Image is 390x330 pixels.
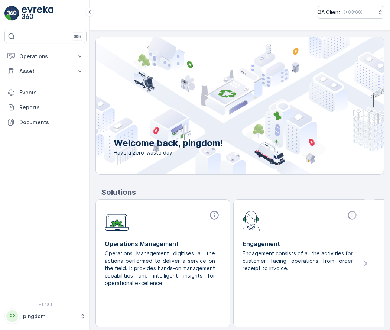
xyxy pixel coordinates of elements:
span: Have a zero-waste day [114,149,223,156]
p: Engagement [243,239,359,248]
button: Operations [4,49,87,64]
p: Engagement consists of all the activities for customer facing operations from order receipt to in... [243,250,353,272]
p: ( +03:00 ) [344,9,363,15]
a: Reports [4,100,87,115]
div: PP [6,310,18,322]
img: logo_light-DOdMpM7g.png [22,6,53,21]
p: Operations [19,53,72,60]
button: QA Client(+03:00) [317,6,384,19]
p: Operations Management [105,239,221,248]
p: QA Client [317,9,341,16]
button: Asset [4,64,87,79]
p: Documents [19,119,84,126]
img: city illustration [62,37,384,174]
p: ⌘B [74,33,81,39]
p: Welcome back, pingdom! [114,137,223,149]
img: module-icon [105,210,129,231]
a: Documents [4,115,87,130]
span: v 1.48.1 [4,302,87,307]
p: pingdom [23,313,76,320]
a: Events [4,85,87,100]
p: Reports [19,104,84,111]
p: Asset [19,68,72,75]
p: Operations Management digitises all the actions performed to deliver a service on the field. It p... [105,250,215,287]
button: PPpingdom [4,308,87,324]
p: Solutions [101,187,384,198]
img: logo [4,6,19,21]
img: module-icon [243,210,260,231]
p: Events [19,89,84,96]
